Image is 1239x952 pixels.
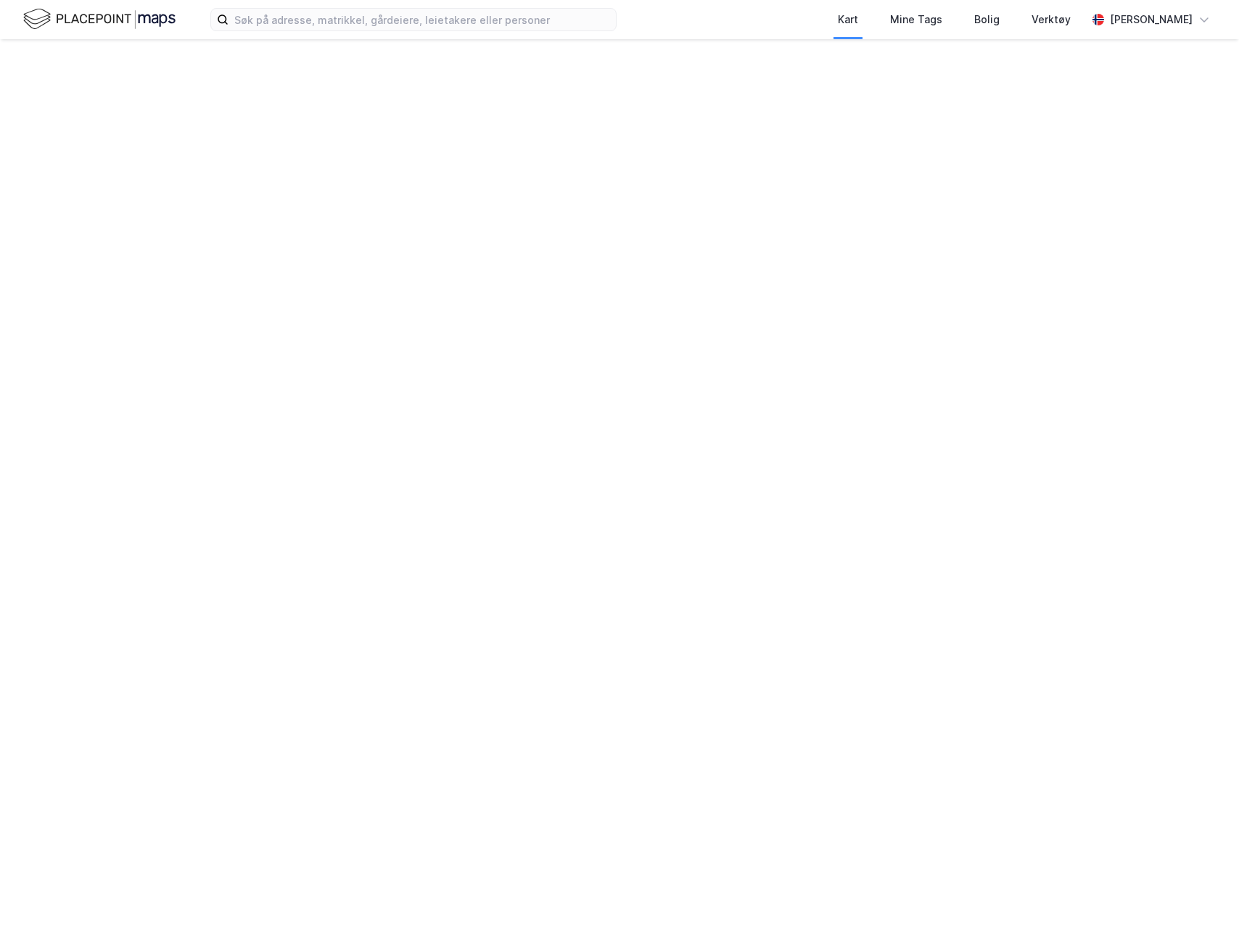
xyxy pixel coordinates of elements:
[229,9,616,30] input: Søk på adresse, matrikkel, gårdeiere, leietakere eller personer
[838,11,858,28] div: Kart
[1110,11,1193,28] div: [PERSON_NAME]
[890,11,942,28] div: Mine Tags
[23,7,176,32] img: logo.f888ab2527a4732fd821a326f86c7f29.svg
[974,11,1000,28] div: Bolig
[1032,11,1071,28] div: Verktøy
